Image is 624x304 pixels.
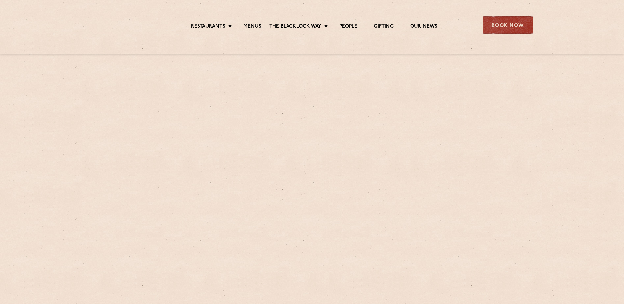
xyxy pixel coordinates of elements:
a: Our News [410,23,437,31]
a: Menus [243,23,261,31]
a: Gifting [374,23,393,31]
a: People [339,23,357,31]
img: svg%3E [92,6,149,44]
div: Book Now [483,16,533,34]
a: Restaurants [191,23,225,31]
a: The Blacklock Way [269,23,321,31]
